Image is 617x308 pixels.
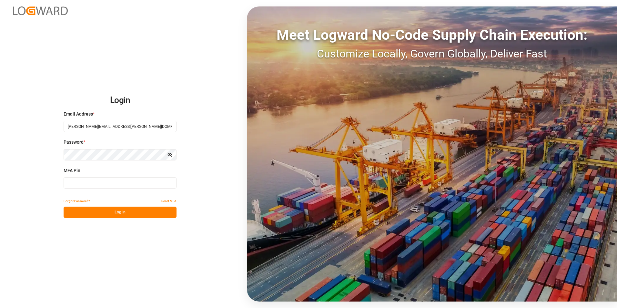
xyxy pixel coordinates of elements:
button: Log In [64,207,177,218]
div: Meet Logward No-Code Supply Chain Execution: [247,24,617,46]
button: Reset MFA [161,195,177,207]
button: Forgot Password? [64,195,90,207]
div: Customize Locally, Govern Globally, Deliver Fast [247,46,617,62]
span: MFA Pin [64,167,80,174]
h2: Login [64,90,177,111]
span: Email Address [64,111,93,118]
img: Logward_new_orange.png [13,6,68,15]
span: Password [64,139,84,146]
input: Enter your email [64,121,177,132]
